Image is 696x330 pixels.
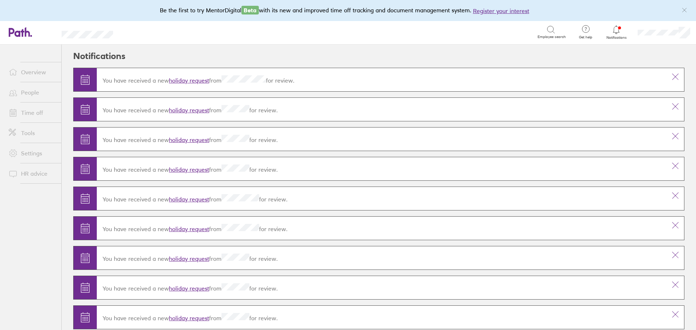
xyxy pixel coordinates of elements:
div: Be the first to try MentorDigital with its new and improved time off tracking and document manage... [160,6,536,15]
span: Beta [241,6,259,14]
a: holiday request [169,255,209,262]
p: You have received a new from for review. [103,254,661,262]
p: You have received a new from for review. [103,313,661,322]
a: holiday request [169,314,209,322]
a: holiday request [169,225,209,233]
a: People [3,85,61,100]
button: Register your interest [473,7,529,15]
p: You have received a new from for review. [103,283,661,292]
h2: Notifications [73,45,125,68]
a: holiday request [169,166,209,173]
span: Employee search [538,35,566,39]
a: holiday request [169,285,209,292]
a: HR advice [3,166,61,181]
a: Time off [3,105,61,120]
p: You have received a new from for review. [103,164,661,173]
p: You have received a new from for review. [103,194,661,203]
a: holiday request [169,196,209,203]
a: Notifications [605,25,628,40]
a: Tools [3,126,61,140]
span: Notifications [605,35,628,40]
a: Overview [3,65,61,79]
p: You have received a new from for review. [103,135,661,143]
a: holiday request [169,136,209,143]
div: Search [133,29,151,35]
p: You have received a new from for review. [103,224,661,233]
a: Settings [3,146,61,160]
span: Get help [574,35,597,39]
p: You have received a new from for review. [103,105,661,114]
a: holiday request [169,106,209,114]
a: holiday request [169,77,209,84]
p: You have received a new from for review. [103,75,661,84]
